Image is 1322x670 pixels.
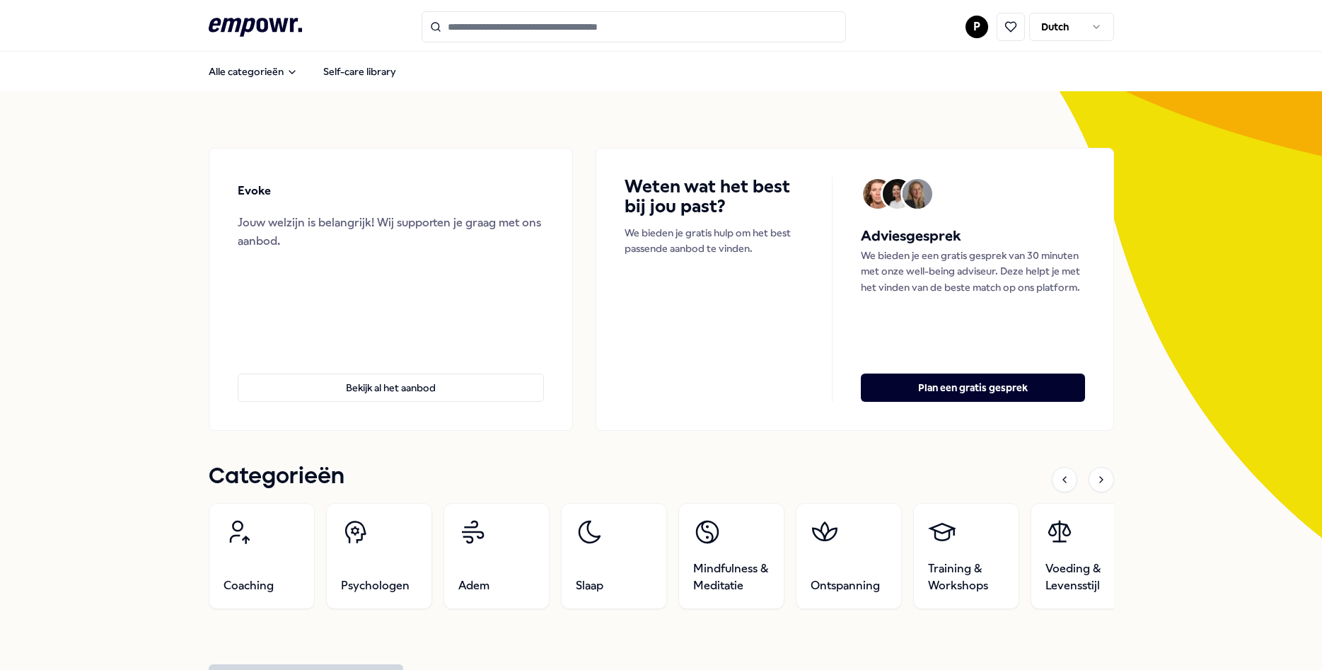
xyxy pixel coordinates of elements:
img: Avatar [863,179,893,209]
a: Psychologen [326,503,432,609]
a: Bekijk al het aanbod [238,351,545,402]
a: Adem [443,503,550,609]
span: Voeding & Levensstijl [1045,560,1122,594]
nav: Main [197,57,407,86]
h4: Weten wat het best bij jou past? [625,177,804,216]
a: Voeding & Levensstijl [1031,503,1137,609]
a: Self-care library [312,57,407,86]
button: Bekijk al het aanbod [238,374,545,402]
span: Psychologen [341,577,410,594]
span: Slaap [576,577,603,594]
img: Avatar [883,179,912,209]
button: Alle categorieën [197,57,309,86]
button: P [966,16,988,38]
img: Avatar [903,179,932,209]
button: Plan een gratis gesprek [861,374,1084,402]
p: We bieden je een gratis gesprek van 30 minuten met onze well-being adviseur. Deze helpt je met he... [861,248,1084,295]
span: Coaching [224,577,274,594]
p: Evoke [238,182,271,200]
span: Training & Workshops [928,560,1004,594]
div: Jouw welzijn is belangrijk! Wij supporten je graag met ons aanbod. [238,214,545,250]
span: Mindfulness & Meditatie [693,560,770,594]
a: Training & Workshops [913,503,1019,609]
a: Slaap [561,503,667,609]
a: Mindfulness & Meditatie [678,503,784,609]
input: Search for products, categories or subcategories [422,11,846,42]
p: We bieden je gratis hulp om het best passende aanbod te vinden. [625,225,804,257]
h1: Categorieën [209,459,344,495]
a: Coaching [209,503,315,609]
span: Ontspanning [811,577,880,594]
a: Ontspanning [796,503,902,609]
span: Adem [458,577,489,594]
h5: Adviesgesprek [861,225,1084,248]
